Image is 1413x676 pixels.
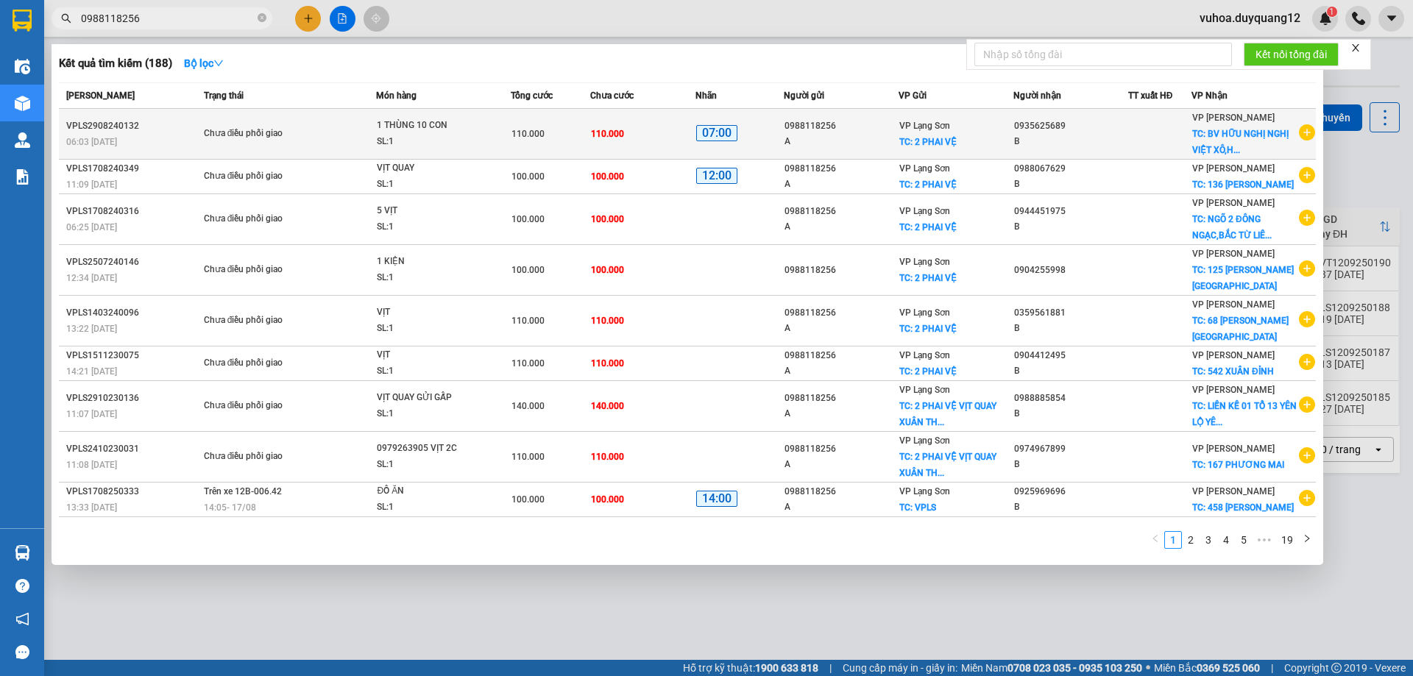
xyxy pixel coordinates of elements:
span: 100.000 [591,171,624,182]
span: Trên xe 12H-028.08 [204,521,283,531]
div: SL: 1 [377,363,487,380]
div: 1 KIỆN [377,254,487,270]
span: right [1303,534,1311,543]
input: Tìm tên, số ĐT hoặc mã đơn [81,10,255,26]
div: 0988118256 [785,519,898,534]
span: VP Gửi [899,90,927,101]
li: 19 [1276,531,1298,549]
img: warehouse-icon [15,59,30,74]
span: 110.000 [511,358,545,369]
span: close-circle [258,12,266,26]
span: 06:25 [DATE] [66,222,117,232]
div: SL: 1 [377,134,487,150]
span: 13:22 [DATE] [66,324,117,334]
span: VP Lạng Sơn [899,206,950,216]
div: SL: 1 [377,457,487,473]
a: 19 [1277,532,1297,548]
span: Chưa cước [590,90,634,101]
span: plus-circle [1299,210,1315,226]
span: 140.000 [511,401,545,411]
span: plus-circle [1299,311,1315,327]
div: Chưa điều phối giao [204,262,314,278]
div: 1 THÙNG 10 CON [377,118,487,134]
div: B [1014,321,1127,336]
div: B [1014,134,1127,149]
span: VP [PERSON_NAME] [1192,350,1275,360]
button: right [1298,531,1316,549]
span: TC: 2 PHAI VỆ [899,324,957,334]
span: TC: 125 [PERSON_NAME][GEOGRAPHIC_DATA] [1192,265,1294,291]
span: 12:00 [696,168,737,185]
span: 100.000 [591,214,624,224]
div: A [785,219,898,235]
li: 2 [1182,531,1200,549]
div: SL: 1 [377,406,487,422]
span: 100.000 [511,214,545,224]
a: 3 [1200,532,1217,548]
span: TC: VPLS [899,502,936,513]
div: VỊT QUAY GỬI GẤP [377,390,487,406]
span: VP [PERSON_NAME] [1192,299,1275,310]
span: plus-circle [1299,396,1315,413]
span: 100.000 [511,171,545,182]
div: VPLS2507240146 [66,255,199,270]
span: plus-circle [1299,447,1315,463]
div: SL: 1 [377,270,487,286]
div: VPLS1708240316 [66,204,199,219]
span: 11:07 [DATE] [66,409,117,419]
span: VP Lạng Sơn [899,163,950,174]
a: 1 [1165,532,1181,548]
li: Previous Page [1147,531,1164,549]
span: 110.000 [591,129,624,139]
span: TC: 167 PHƯƠNG MAI [1192,460,1284,470]
span: down [213,58,224,68]
div: VỊT [377,305,487,321]
span: close-circle [258,13,266,22]
span: search [61,13,71,24]
span: Trên xe 12B-006.42 [204,486,282,497]
div: A [785,406,898,421]
span: VP Nhận [1191,90,1228,101]
div: 0988885854 [1014,391,1127,406]
div: B [1014,219,1127,235]
div: Chưa điều phối giao [204,168,314,185]
span: 11:08 [DATE] [66,460,117,470]
span: TC: 2 PHAI VỆ [899,179,957,190]
div: 0904412495 [1014,348,1127,363]
span: 100.000 [511,265,545,275]
span: Món hàng [376,90,417,101]
span: Kết nối tổng đài [1256,46,1327,63]
div: Chưa điều phối giao [204,211,314,227]
div: VPLS1708240349 [66,161,199,177]
span: VP [PERSON_NAME] [1192,444,1275,454]
span: TC: 2 PHAI VỆ [899,366,957,377]
span: TC: LIỀN KỀ 01 TỔ 13 YÊN LỘ YÊ... [1192,401,1297,427]
div: B [1014,406,1127,421]
a: 4 [1218,532,1234,548]
div: 0988118256 [785,484,898,499]
li: Next 5 Pages [1253,531,1276,549]
div: 0974967899 [1014,441,1127,457]
span: TC: 542 XUÂN ĐỈNH [1192,366,1274,377]
span: TC: 2 PHAI VỆ [899,273,957,283]
div: 0988118256 [785,348,898,363]
span: plus-circle [1299,354,1315,370]
span: 110.000 [511,129,545,139]
li: 1 [1164,531,1182,549]
span: 14:00 [696,491,737,508]
div: A [785,363,898,379]
div: 0988118256 [785,204,898,219]
span: VP [PERSON_NAME] [1192,198,1275,208]
img: warehouse-icon [15,545,30,561]
div: VPLS1403240096 [66,305,199,321]
img: logo-vxr [13,10,32,32]
span: VP [PERSON_NAME] [1192,249,1275,259]
span: VP [PERSON_NAME] [1192,521,1275,531]
span: 07:00 [696,125,737,142]
span: plus-circle [1299,490,1315,506]
li: 4 [1217,531,1235,549]
div: 0988118256 [785,305,898,321]
span: [PERSON_NAME] [66,90,135,101]
div: 0988067629 [1014,161,1127,177]
div: 0988118256 [785,161,898,177]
